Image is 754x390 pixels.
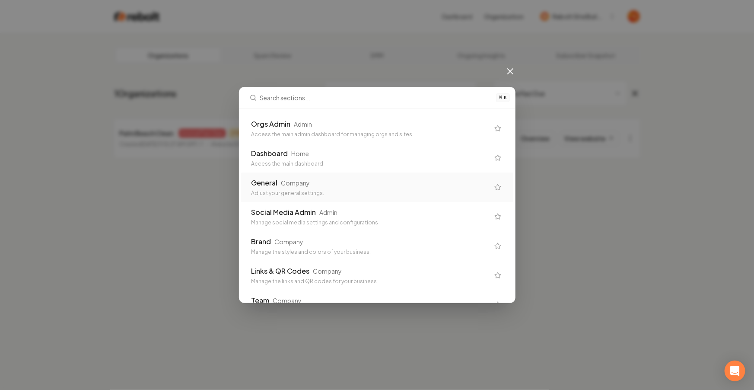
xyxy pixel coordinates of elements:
div: Company [281,179,310,187]
div: Adjust your general settings. [251,190,489,197]
div: Brand [251,237,271,247]
div: Links & QR Codes [251,266,310,276]
div: Open Intercom Messenger [725,361,745,381]
div: Company [275,237,304,246]
div: Access the main admin dashboard for managing orgs and sites [251,131,489,138]
div: Company [313,267,342,275]
div: Dashboard [251,148,288,159]
div: Manage the styles and colors of your business. [251,249,489,256]
div: Manage social media settings and configurations [251,219,489,226]
div: Team [251,295,270,306]
div: General [251,178,278,188]
div: Manage the links and QR codes for your business. [251,278,489,285]
div: Access the main dashboard [251,160,489,167]
div: Social Media Admin [251,207,316,217]
div: Admin [294,120,312,128]
div: Orgs Admin [251,119,291,129]
div: Home [292,149,309,158]
input: Search sections... [260,87,491,108]
div: Company [273,296,302,305]
div: Search sections... [239,109,515,303]
div: Admin [320,208,338,217]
